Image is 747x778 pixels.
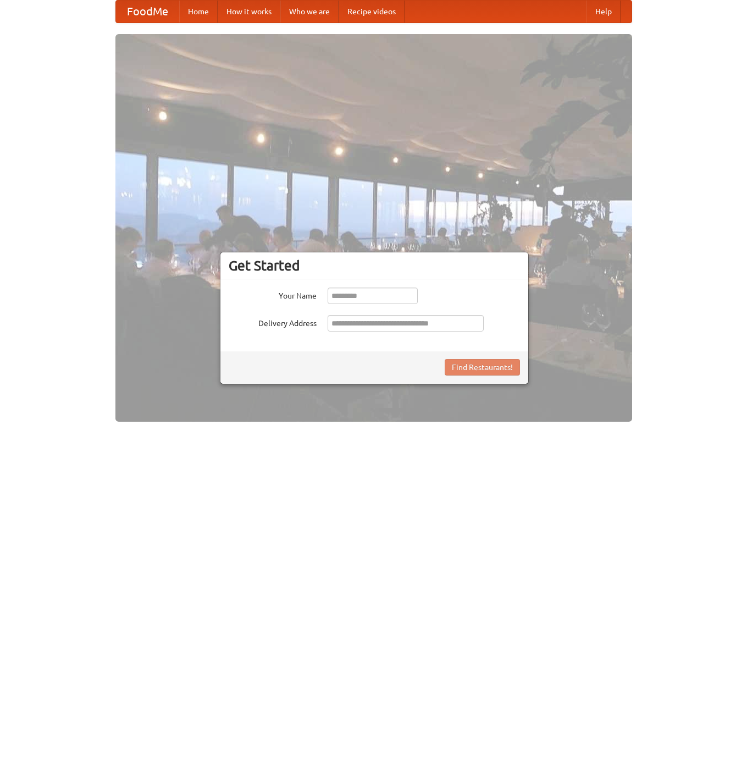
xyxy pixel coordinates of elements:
[229,257,520,274] h3: Get Started
[445,359,520,376] button: Find Restaurants!
[218,1,280,23] a: How it works
[280,1,339,23] a: Who we are
[339,1,405,23] a: Recipe videos
[179,1,218,23] a: Home
[229,315,317,329] label: Delivery Address
[229,288,317,301] label: Your Name
[116,1,179,23] a: FoodMe
[586,1,621,23] a: Help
